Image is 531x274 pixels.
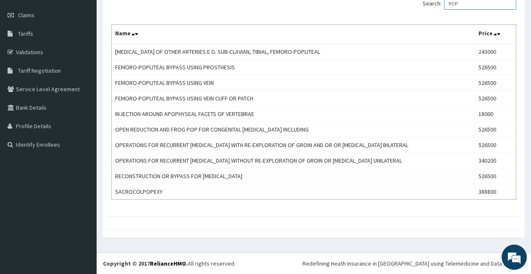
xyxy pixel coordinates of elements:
span: Tariffs [18,30,33,37]
span: We're online! [49,83,116,168]
td: FEMORO-POPLITEAL BYPASS USING VEIN CUFF OR PATCH [112,91,475,106]
td: 526500 [475,75,516,91]
td: 526500 [475,122,516,137]
th: Name [112,25,475,44]
footer: All rights reserved. [97,253,531,274]
td: 526500 [475,169,516,184]
span: Tariff Negotiation [18,67,61,74]
td: OPEN REDUCTION AND FROG POP FOR CONGENITAL [MEDICAL_DATA] INCLUDING [112,122,475,137]
div: Redefining Heath Insurance in [GEOGRAPHIC_DATA] using Telemedicine and Data Science! [302,259,525,268]
div: Minimize live chat window [138,4,158,24]
td: OPERATIONS FOR RECURRENT [MEDICAL_DATA] WITH RE-EXPLORATION OF GROIN AND OR OR [MEDICAL_DATA] BIL... [112,137,475,153]
td: INJECTION AROUND APOPHYSEAL FACETS OF VERTEBRAE [112,106,475,122]
textarea: Type your message and hit 'Enter' [4,184,160,213]
td: OPERATIONS FOR RECURRENT [MEDICAL_DATA] WITHOUT RE-EXPLORATION OF GROIN OR [MEDICAL_DATA] UNILATERAL [112,153,475,169]
th: Price [475,25,516,44]
td: FEMORO-POPLITEAL BYPASS USING VEIN [112,75,475,91]
td: 340200 [475,153,516,169]
td: 526500 [475,91,516,106]
td: 243000 [475,44,516,60]
a: RelianceHMO [150,260,186,267]
td: 388800 [475,184,516,200]
td: RECONSTRUCTION OR BYPASS FOR [MEDICAL_DATA] [112,169,475,184]
td: SACROCOLPOPEXY [112,184,475,200]
strong: Copyright © 2017 . [103,260,188,267]
span: Claims [18,11,34,19]
img: d_794563401_company_1708531726252_794563401 [16,42,34,63]
td: 526500 [475,137,516,153]
div: Chat with us now [44,47,141,58]
td: FEMORO-POPLITEAL BYPASS USING PROSTHESIS [112,60,475,75]
td: 526500 [475,60,516,75]
td: 18000 [475,106,516,122]
td: [MEDICAL_DATA] OF OTHER ARTERIES E.G. SUB-CLAVIAN, TIBIAL, FEMORO-POPLITEAL [112,44,475,60]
